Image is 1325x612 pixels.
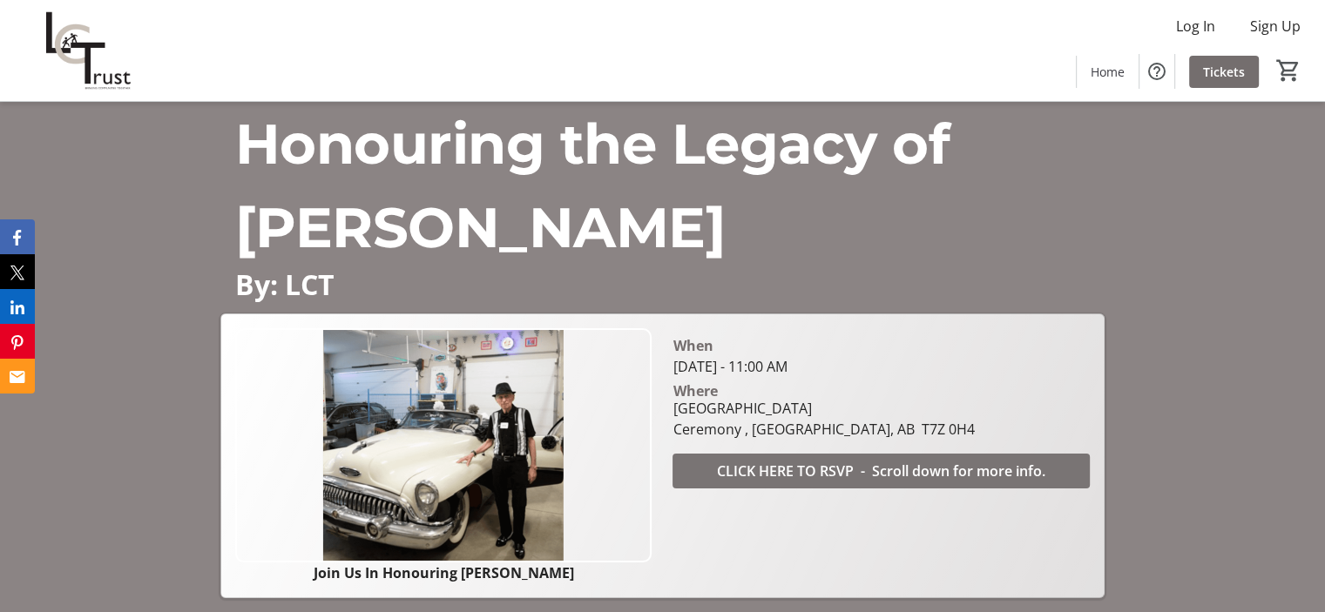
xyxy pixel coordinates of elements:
[234,269,1090,299] p: By: LCT
[717,461,1045,481] span: CLICK HERE TO RSVP - Scroll down for more info.
[673,384,717,398] div: Where
[1203,63,1245,81] span: Tickets
[1139,54,1174,89] button: Help
[314,563,574,582] strong: Join Us In Honouring [PERSON_NAME]
[10,7,165,94] img: LCT's Logo
[673,454,1089,488] button: CLICK HERE TO RSVP - Scroll down for more info.
[1176,16,1215,37] span: Log In
[1236,12,1315,40] button: Sign Up
[1162,12,1229,40] button: Log In
[1091,63,1125,81] span: Home
[1250,16,1301,37] span: Sign Up
[234,102,1090,185] p: Honouring the Legacy of
[1077,56,1139,88] a: Home
[673,335,713,356] div: When
[234,185,1090,269] p: [PERSON_NAME]
[1273,55,1304,86] button: Cart
[1189,56,1259,88] a: Tickets
[235,328,652,562] img: Campaign CTA Media Photo
[673,398,974,419] div: [GEOGRAPHIC_DATA]
[673,419,974,440] div: Ceremony , [GEOGRAPHIC_DATA], AB T7Z 0H4
[673,356,1089,377] div: [DATE] - 11:00 AM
